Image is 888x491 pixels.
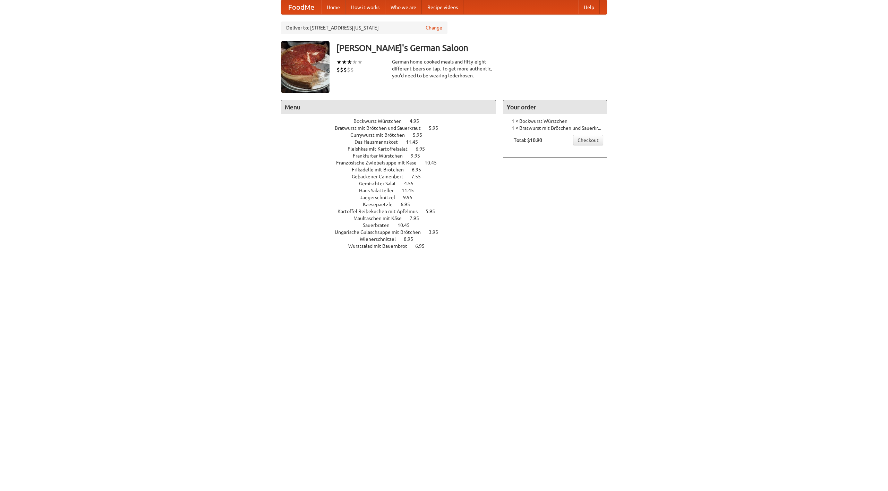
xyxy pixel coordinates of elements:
span: Gemischter Salat [359,181,403,186]
li: ★ [347,58,352,66]
a: Gemischter Salat 4.55 [359,181,426,186]
a: Kartoffel Reibekuchen mit Apfelmus 5.95 [338,209,448,214]
span: 5.95 [429,125,445,131]
a: Gebackener Camenbert 7.55 [352,174,434,179]
a: Sauerbraten 10.45 [363,222,422,228]
span: 5.95 [426,209,442,214]
b: Total: $10.90 [514,137,542,143]
h3: [PERSON_NAME]'s German Saloon [336,41,607,55]
span: 11.45 [406,139,425,145]
li: 1 × Bockwurst Würstchen [507,118,603,125]
a: FoodMe [281,0,321,14]
span: Frankfurter Würstchen [353,153,410,159]
a: Home [321,0,345,14]
span: Kartoffel Reibekuchen mit Apfelmus [338,209,425,214]
a: Who we are [385,0,422,14]
a: Checkout [573,135,603,145]
span: 8.95 [404,236,420,242]
a: Fleishkas mit Kartoffelsalat 6.95 [348,146,438,152]
a: Französische Zwiebelsuppe mit Käse 10.45 [336,160,450,166]
a: Das Hausmannskost 11.45 [355,139,431,145]
span: Kaesepaetzle [363,202,400,207]
span: Haus Salatteller [359,188,401,193]
a: Maultaschen mit Käse 7.95 [353,215,432,221]
span: Maultaschen mit Käse [353,215,409,221]
span: 6.95 [416,146,432,152]
span: 6.95 [415,243,432,249]
a: Frikadelle mit Brötchen 6.95 [352,167,434,172]
a: Haus Salatteller 11.45 [359,188,427,193]
span: Ungarische Gulaschsuppe mit Brötchen [335,229,428,235]
li: ★ [342,58,347,66]
span: 11.45 [402,188,421,193]
li: ★ [357,58,362,66]
li: $ [347,66,350,74]
a: Change [426,24,442,31]
a: How it works [345,0,385,14]
span: Gebackener Camenbert [352,174,410,179]
li: 1 × Bratwurst mit Brötchen und Sauerkraut [507,125,603,132]
span: 9.95 [411,153,427,159]
span: Bockwurst Würstchen [353,118,409,124]
span: Currywurst mit Brötchen [350,132,412,138]
span: 4.55 [404,181,420,186]
span: 9.95 [403,195,419,200]
span: 7.95 [410,215,426,221]
a: Recipe videos [422,0,463,14]
a: Bockwurst Würstchen 4.95 [353,118,432,124]
span: Französische Zwiebelsuppe mit Käse [336,160,424,166]
a: Ungarische Gulaschsuppe mit Brötchen 3.95 [335,229,451,235]
a: Currywurst mit Brötchen 5.95 [350,132,435,138]
li: $ [343,66,347,74]
span: Frikadelle mit Brötchen [352,167,411,172]
a: Help [578,0,600,14]
span: 7.55 [411,174,428,179]
span: Wienerschnitzel [360,236,403,242]
span: Wurstsalad mit Bauernbrot [348,243,414,249]
a: Bratwurst mit Brötchen und Sauerkraut 5.95 [335,125,451,131]
li: $ [336,66,340,74]
span: Jaegerschnitzel [360,195,402,200]
a: Wienerschnitzel 8.95 [360,236,426,242]
div: Deliver to: [STREET_ADDRESS][US_STATE] [281,22,447,34]
span: 10.45 [425,160,444,166]
span: 4.95 [410,118,426,124]
a: Wurstsalad mit Bauernbrot 6.95 [348,243,437,249]
h4: Your order [503,100,607,114]
li: ★ [336,58,342,66]
span: Bratwurst mit Brötchen und Sauerkraut [335,125,428,131]
span: Das Hausmannskost [355,139,405,145]
div: German home-cooked meals and fifty-eight different beers on tap. To get more authentic, you'd nee... [392,58,496,79]
span: 3.95 [429,229,445,235]
span: Fleishkas mit Kartoffelsalat [348,146,415,152]
span: 10.45 [398,222,417,228]
a: Jaegerschnitzel 9.95 [360,195,425,200]
li: $ [340,66,343,74]
li: ★ [352,58,357,66]
a: Kaesepaetzle 6.95 [363,202,423,207]
li: $ [350,66,354,74]
span: 5.95 [413,132,429,138]
a: Frankfurter Würstchen 9.95 [353,153,433,159]
img: angular.jpg [281,41,330,93]
span: 6.95 [401,202,417,207]
span: 6.95 [412,167,428,172]
span: Sauerbraten [363,222,396,228]
h4: Menu [281,100,496,114]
